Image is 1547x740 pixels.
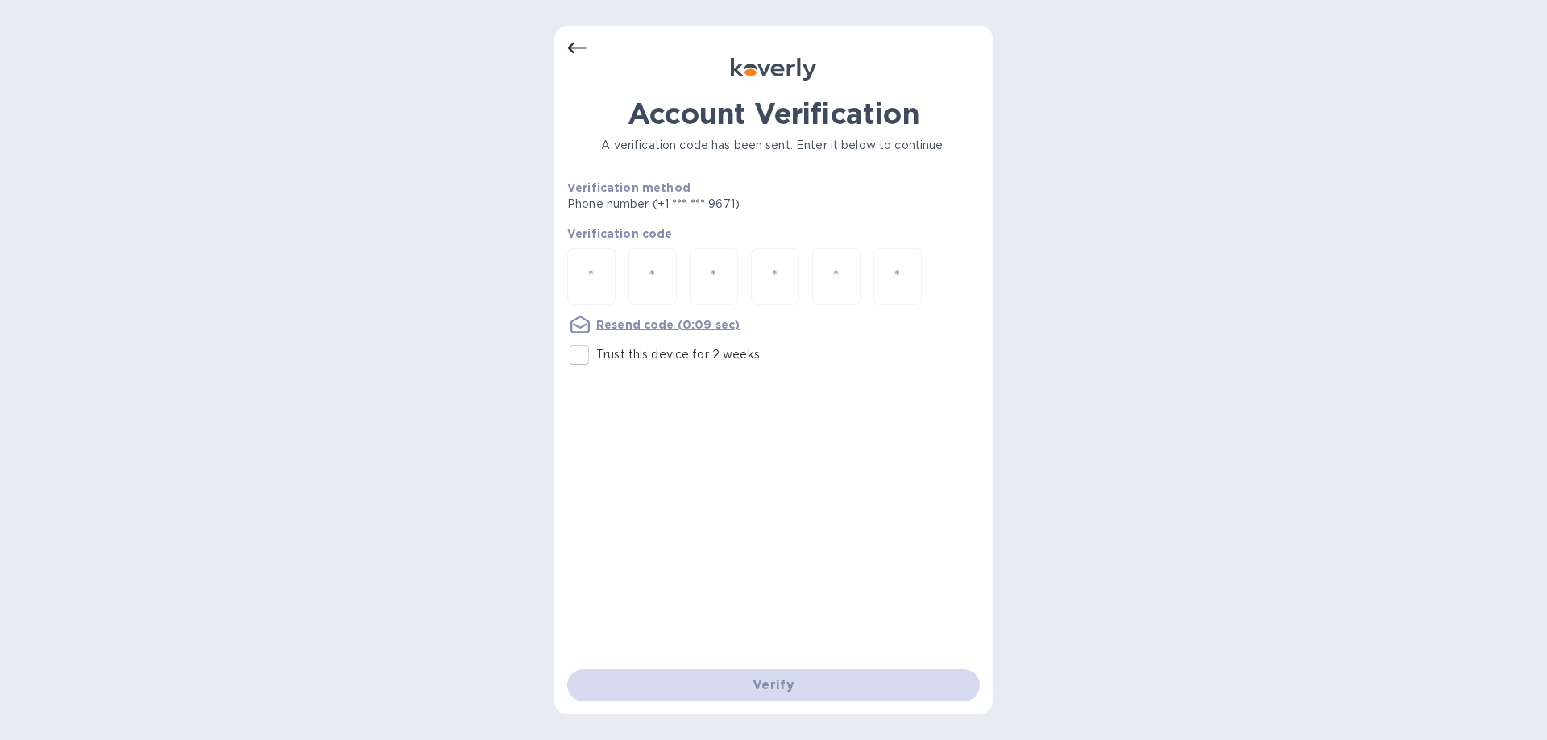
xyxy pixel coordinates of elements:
[596,318,740,331] u: Resend code (0:09 sec)
[567,181,691,194] b: Verification method
[567,97,980,130] h1: Account Verification
[567,225,980,242] p: Verification code
[596,346,760,363] p: Trust this device for 2 weeks
[567,196,863,213] p: Phone number (+1 *** *** 9671)
[567,137,980,154] p: A verification code has been sent. Enter it below to continue.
